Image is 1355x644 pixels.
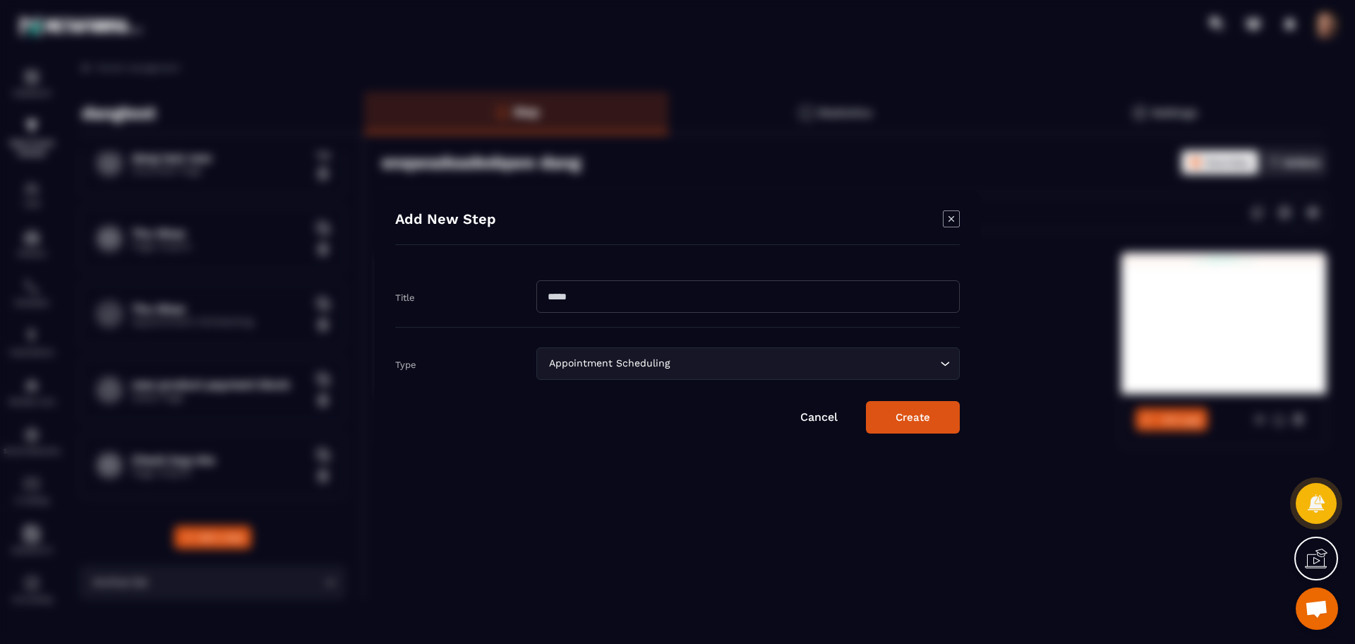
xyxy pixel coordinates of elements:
[395,210,496,230] h4: Add New Step
[673,356,937,371] input: Search for option
[800,410,838,424] a: Cancel
[536,347,960,380] div: Search for option
[395,292,415,303] label: Title
[1296,588,1338,630] div: Mở cuộc trò chuyện
[546,356,673,371] span: Appointment Scheduling
[866,401,960,434] button: Create
[395,359,416,370] label: Type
